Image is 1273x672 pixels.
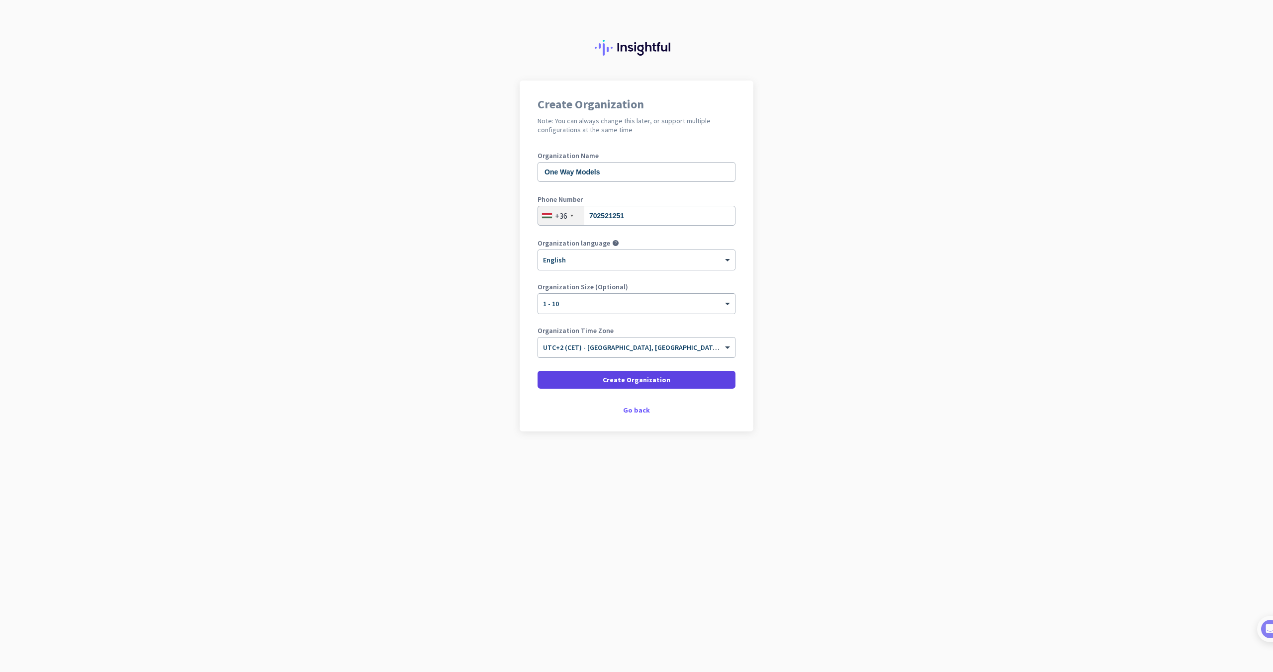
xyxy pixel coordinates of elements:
[538,327,735,334] label: Organization Time Zone
[603,375,670,385] span: Create Organization
[538,162,735,182] input: What is the name of your organization?
[595,40,678,56] img: Insightful
[538,98,735,110] h1: Create Organization
[538,407,735,414] div: Go back
[538,240,610,247] label: Organization language
[538,206,735,226] input: 1 234 5678
[538,152,735,159] label: Organization Name
[538,283,735,290] label: Organization Size (Optional)
[538,196,735,203] label: Phone Number
[538,116,735,134] h2: Note: You can always change this later, or support multiple configurations at the same time
[555,211,567,221] div: +36
[538,371,735,389] button: Create Organization
[612,240,619,247] i: help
